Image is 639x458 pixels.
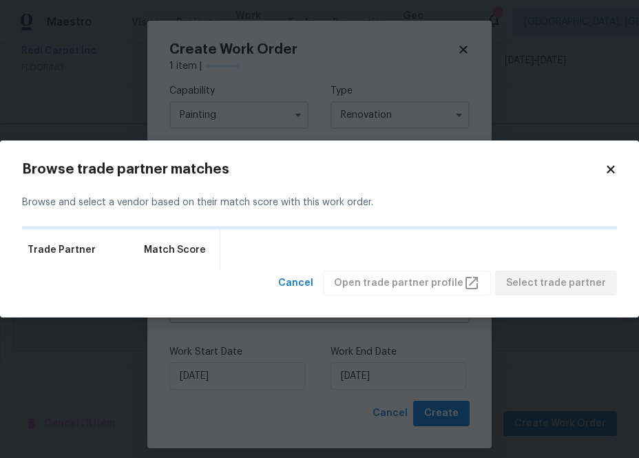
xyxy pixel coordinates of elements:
h2: Browse trade partner matches [22,163,605,176]
div: Browse and select a vendor based on their match score with this work order. [22,179,617,227]
span: Trade Partner [28,243,96,257]
button: Cancel [273,271,319,296]
span: Cancel [278,275,313,292]
span: Match Score [144,243,206,257]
